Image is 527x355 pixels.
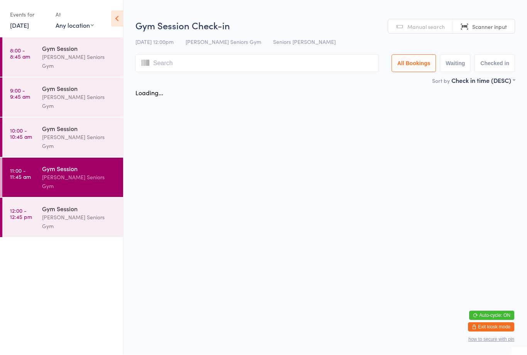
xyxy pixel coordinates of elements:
a: 11:00 -11:45 amGym Session[PERSON_NAME] Seniors Gym [2,158,123,197]
div: Gym Session [42,44,117,53]
div: Any location [56,21,94,30]
div: Gym Session [42,165,117,173]
button: Exit kiosk mode [468,323,514,332]
div: Gym Session [42,205,117,213]
span: [DATE] 12:00pm [135,38,174,46]
span: Seniors [PERSON_NAME] [273,38,336,46]
time: 11:00 - 11:45 am [10,168,31,180]
label: Sort by [432,77,450,85]
div: Events for [10,8,48,21]
a: 10:00 -10:45 amGym Session[PERSON_NAME] Seniors Gym [2,118,123,157]
a: [DATE] [10,21,29,30]
span: Manual search [407,23,445,31]
div: At [56,8,94,21]
a: 8:00 -8:45 amGym Session[PERSON_NAME] Seniors Gym [2,38,123,77]
div: [PERSON_NAME] Seniors Gym [42,53,117,71]
div: [PERSON_NAME] Seniors Gym [42,173,117,191]
div: [PERSON_NAME] Seniors Gym [42,133,117,151]
time: 12:00 - 12:45 pm [10,208,32,220]
a: 9:00 -9:45 amGym Session[PERSON_NAME] Seniors Gym [2,78,123,117]
button: Waiting [440,55,471,72]
input: Search [135,55,379,72]
time: 9:00 - 9:45 am [10,87,30,100]
div: [PERSON_NAME] Seniors Gym [42,93,117,111]
span: [PERSON_NAME] Seniors Gym [186,38,261,46]
a: 12:00 -12:45 pmGym Session[PERSON_NAME] Seniors Gym [2,198,123,237]
button: how to secure with pin [468,337,514,342]
button: Auto-cycle: ON [469,311,514,320]
time: 10:00 - 10:45 am [10,128,32,140]
h2: Gym Session Check-in [135,19,515,32]
div: Gym Session [42,84,117,93]
div: Check in time (DESC) [451,76,515,85]
time: 8:00 - 8:45 am [10,47,30,60]
button: Checked in [475,55,515,72]
div: Gym Session [42,125,117,133]
button: All Bookings [392,55,436,72]
div: [PERSON_NAME] Seniors Gym [42,213,117,231]
span: Scanner input [472,23,507,31]
div: Loading... [135,89,163,97]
